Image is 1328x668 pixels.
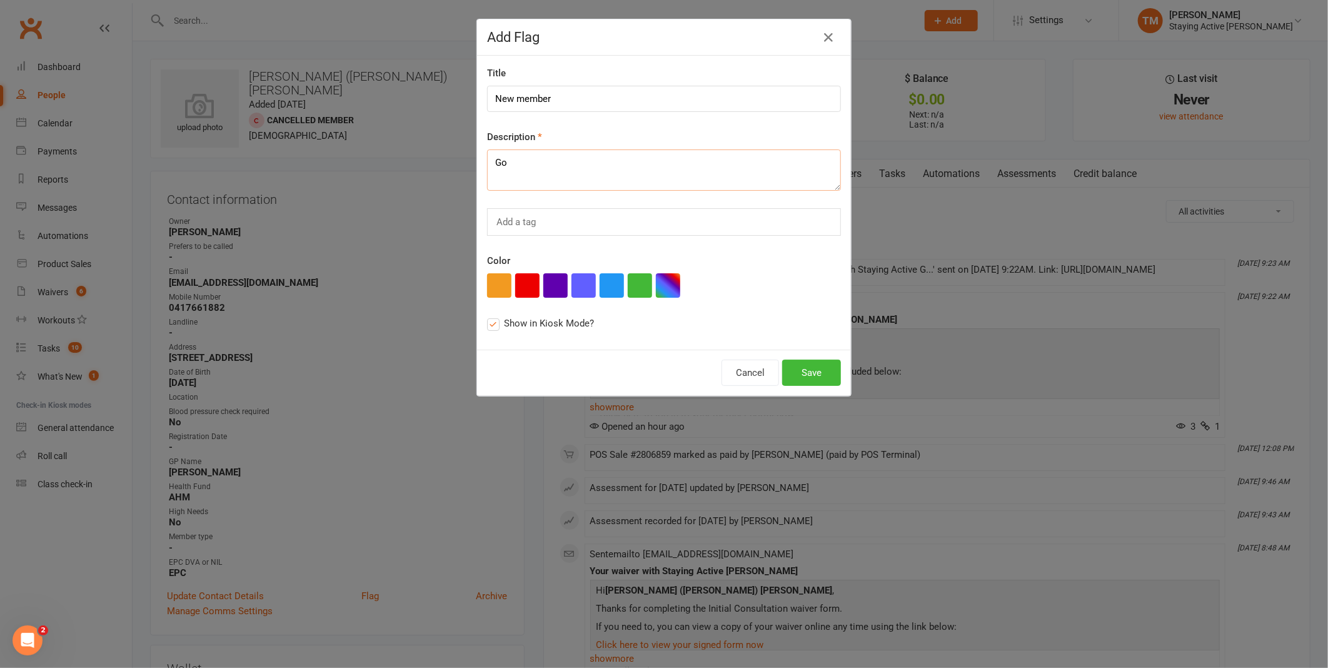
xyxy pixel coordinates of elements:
iframe: Intercom live chat [13,625,43,655]
h4: Add Flag [487,29,841,45]
span: Show in Kiosk Mode? [504,316,594,329]
label: Description [487,129,542,144]
button: Save [782,360,841,386]
span: 2 [38,625,48,635]
button: Close [818,28,838,48]
button: Cancel [722,360,779,386]
label: Color [487,253,510,268]
label: Title [487,66,506,81]
input: Add a tag [495,214,540,230]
